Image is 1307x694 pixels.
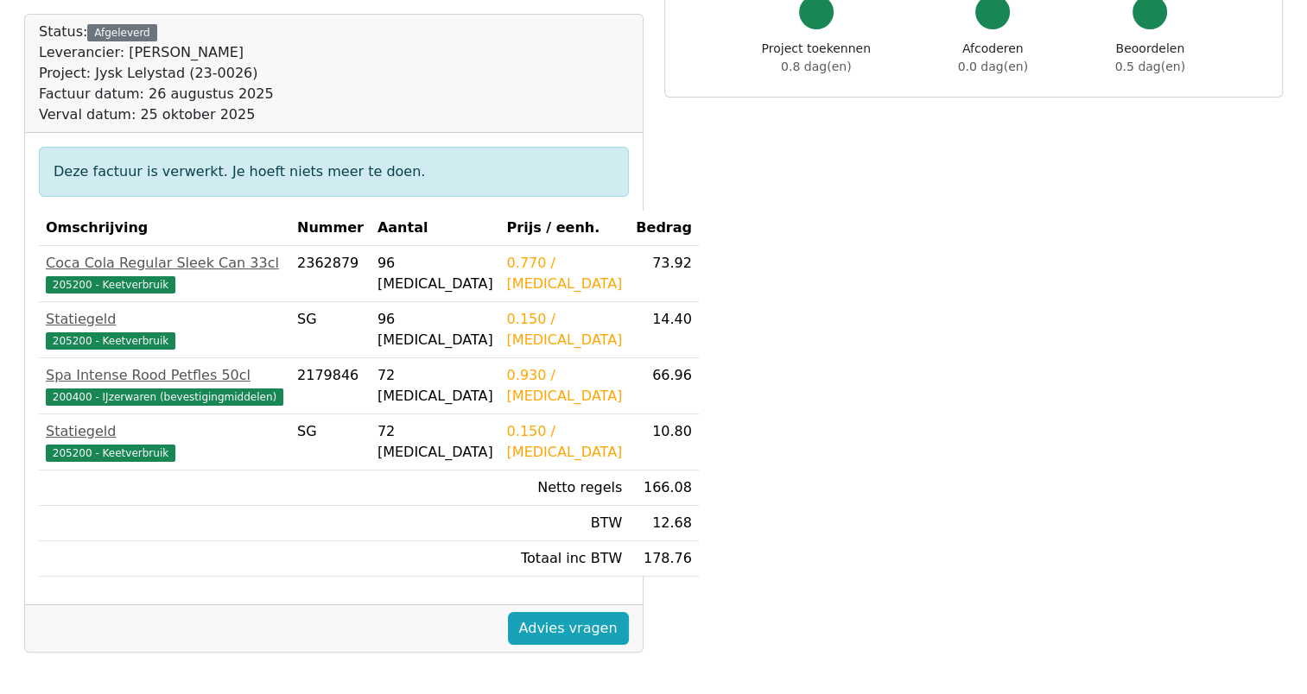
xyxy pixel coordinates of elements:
div: Status: [39,22,274,125]
div: 72 [MEDICAL_DATA] [378,365,493,407]
div: Factuur datum: 26 augustus 2025 [39,84,274,104]
td: SG [290,302,371,358]
div: Project toekennen [762,40,871,76]
th: Nummer [290,211,371,246]
td: 14.40 [629,302,699,358]
div: 0.150 / [MEDICAL_DATA] [507,309,623,350]
div: Beoordelen [1115,40,1185,76]
div: Verval datum: 25 oktober 2025 [39,104,274,125]
td: Netto regels [500,470,630,506]
td: 166.08 [629,470,699,506]
td: 66.96 [629,358,699,414]
td: Totaal inc BTW [500,541,630,577]
div: 0.930 / [MEDICAL_DATA] [507,365,623,407]
th: Omschrijving [39,211,290,246]
th: Bedrag [629,211,699,246]
td: 2362879 [290,246,371,302]
div: Deze factuur is verwerkt. Je hoeft niets meer te doen. [39,147,629,197]
span: 200400 - IJzerwaren (bevestigingmiddelen) [46,388,283,406]
div: Statiegeld [46,421,283,442]
a: Statiegeld205200 - Keetverbruik [46,309,283,350]
div: 0.770 / [MEDICAL_DATA] [507,253,623,294]
span: 205200 - Keetverbruik [46,276,175,293]
a: Statiegeld205200 - Keetverbruik [46,421,283,463]
div: Leverancier: [PERSON_NAME] [39,42,274,63]
span: 0.8 dag(en) [781,60,851,73]
div: Afgeleverd [87,24,156,41]
a: Advies vragen [508,612,629,645]
span: 0.0 dag(en) [958,60,1028,73]
td: BTW [500,506,630,541]
div: 0.150 / [MEDICAL_DATA] [507,421,623,463]
div: 72 [MEDICAL_DATA] [378,421,493,463]
div: Statiegeld [46,309,283,330]
span: 205200 - Keetverbruik [46,445,175,462]
td: 12.68 [629,506,699,541]
td: SG [290,414,371,470]
a: Spa Intense Rood Petfles 50cl200400 - IJzerwaren (bevestigingmiddelen) [46,365,283,407]
th: Aantal [371,211,500,246]
span: 205200 - Keetverbruik [46,332,175,350]
div: Afcoderen [958,40,1028,76]
div: 96 [MEDICAL_DATA] [378,309,493,350]
td: 10.80 [629,414,699,470]
td: 73.92 [629,246,699,302]
div: 96 [MEDICAL_DATA] [378,253,493,294]
a: Coca Cola Regular Sleek Can 33cl205200 - Keetverbruik [46,253,283,294]
span: 0.5 dag(en) [1115,60,1185,73]
td: 2179846 [290,358,371,414]
td: 178.76 [629,541,699,577]
div: Coca Cola Regular Sleek Can 33cl [46,253,283,274]
div: Project: Jysk Lelystad (23-0026) [39,63,274,84]
div: Spa Intense Rood Petfles 50cl [46,365,283,386]
th: Prijs / eenh. [500,211,630,246]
